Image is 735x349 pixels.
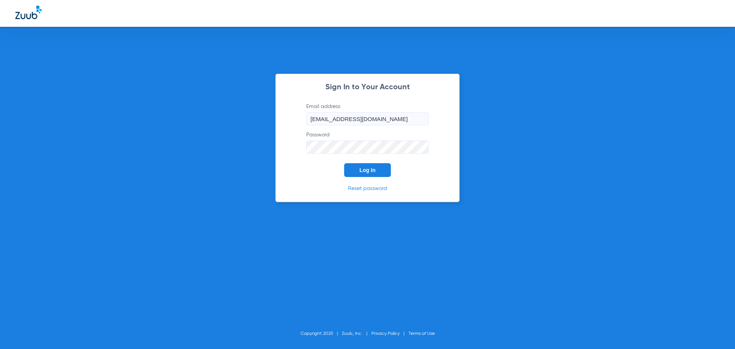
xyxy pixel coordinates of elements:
[342,330,371,338] li: Zuub, Inc.
[306,131,429,154] label: Password
[15,6,42,19] img: Zuub Logo
[306,141,429,154] input: Password
[348,186,387,191] a: Reset password
[359,167,376,173] span: Log In
[344,163,391,177] button: Log In
[295,84,440,91] h2: Sign In to Your Account
[306,112,429,125] input: Email address
[371,331,400,336] a: Privacy Policy
[301,330,342,338] li: Copyright 2025
[306,103,429,125] label: Email address
[408,331,435,336] a: Terms of Use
